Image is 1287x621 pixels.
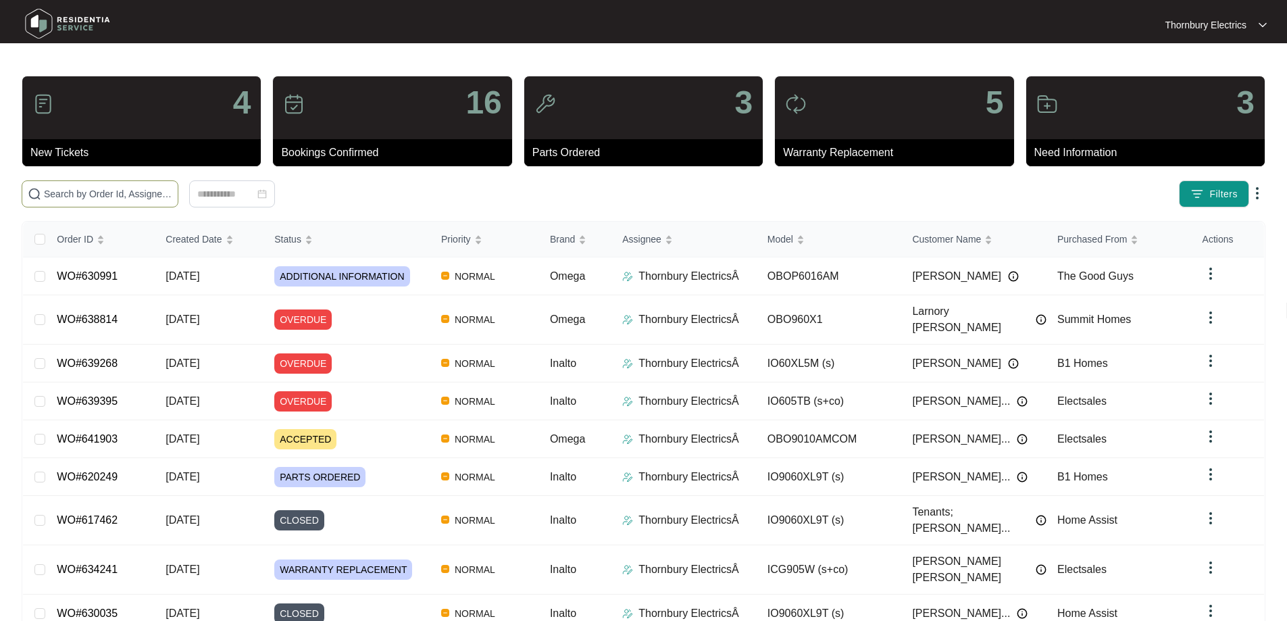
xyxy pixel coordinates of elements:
[550,607,576,619] span: Inalto
[757,496,902,545] td: IO9060XL9T (s)
[1017,396,1028,407] img: Info icon
[757,458,902,496] td: IO9060XL9T (s)
[57,314,118,325] a: WO#638814
[30,145,261,161] p: New Tickets
[166,607,199,619] span: [DATE]
[441,472,449,480] img: Vercel Logo
[638,562,739,578] p: Thornbury ElectricsÂ
[1034,145,1265,161] p: Need Information
[155,222,263,257] th: Created Date
[57,564,118,575] a: WO#634241
[274,353,332,374] span: OVERDUE
[550,433,585,445] span: Omega
[281,145,511,161] p: Bookings Confirmed
[441,609,449,617] img: Vercel Logo
[638,393,739,409] p: Thornbury ElectricsÂ
[1165,18,1246,32] p: Thornbury Electrics
[166,564,199,575] span: [DATE]
[233,86,251,119] p: 4
[534,93,556,115] img: icon
[1203,391,1219,407] img: dropdown arrow
[622,232,661,247] span: Assignee
[1203,466,1219,482] img: dropdown arrow
[20,3,115,44] img: residentia service logo
[912,504,1029,537] span: Tenants; [PERSON_NAME]...
[1057,314,1131,325] span: Summit Homes
[638,431,739,447] p: Thornbury ElectricsÂ
[901,222,1046,257] th: Customer Name
[441,359,449,367] img: Vercel Logo
[1179,180,1249,207] button: filter iconFilters
[430,222,539,257] th: Priority
[449,393,501,409] span: NORMAL
[57,270,118,282] a: WO#630991
[611,222,757,257] th: Assignee
[622,314,633,325] img: Assigner Icon
[1203,560,1219,576] img: dropdown arrow
[767,232,793,247] span: Model
[166,232,222,247] span: Created Date
[274,510,324,530] span: CLOSED
[550,357,576,369] span: Inalto
[166,314,199,325] span: [DATE]
[1057,514,1117,526] span: Home Assist
[638,512,739,528] p: Thornbury ElectricsÂ
[28,187,41,201] img: search-icon
[274,429,336,449] span: ACCEPTED
[1017,434,1028,445] img: Info icon
[57,607,118,619] a: WO#630035
[274,467,365,487] span: PARTS ORDERED
[622,472,633,482] img: Assigner Icon
[912,393,1010,409] span: [PERSON_NAME]...
[274,266,409,287] span: ADDITIONAL INFORMATION
[441,232,471,247] span: Priority
[622,271,633,282] img: Assigner Icon
[1057,395,1107,407] span: Electsales
[274,560,412,580] span: WARRANTY REPLACEMENT
[550,564,576,575] span: Inalto
[539,222,611,257] th: Brand
[1203,510,1219,526] img: dropdown arrow
[1036,564,1046,575] img: Info icon
[1192,222,1264,257] th: Actions
[638,312,739,328] p: Thornbury ElectricsÂ
[912,303,1029,336] span: Larnory [PERSON_NAME]
[550,395,576,407] span: Inalto
[757,257,902,295] td: OBOP6016AM
[757,295,902,345] td: OBO960X1
[166,270,199,282] span: [DATE]
[57,433,118,445] a: WO#641903
[757,345,902,382] td: IO60XL5M (s)
[449,562,501,578] span: NORMAL
[912,268,1001,284] span: [PERSON_NAME]
[441,397,449,405] img: Vercel Logo
[274,232,301,247] span: Status
[57,514,118,526] a: WO#617462
[57,232,93,247] span: Order ID
[550,314,585,325] span: Omega
[166,471,199,482] span: [DATE]
[912,469,1010,485] span: [PERSON_NAME]...
[1203,353,1219,369] img: dropdown arrow
[1036,314,1046,325] img: Info icon
[1017,472,1028,482] img: Info icon
[622,564,633,575] img: Assigner Icon
[166,433,199,445] span: [DATE]
[449,469,501,485] span: NORMAL
[622,434,633,445] img: Assigner Icon
[1057,270,1134,282] span: The Good Guys
[622,358,633,369] img: Assigner Icon
[638,469,739,485] p: Thornbury ElectricsÂ
[1249,185,1265,201] img: dropdown arrow
[57,357,118,369] a: WO#639268
[1036,93,1058,115] img: icon
[465,86,501,119] p: 16
[1203,309,1219,326] img: dropdown arrow
[1203,603,1219,619] img: dropdown arrow
[622,608,633,619] img: Assigner Icon
[1008,271,1019,282] img: Info icon
[550,232,575,247] span: Brand
[1236,86,1255,119] p: 3
[622,515,633,526] img: Assigner Icon
[986,86,1004,119] p: 5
